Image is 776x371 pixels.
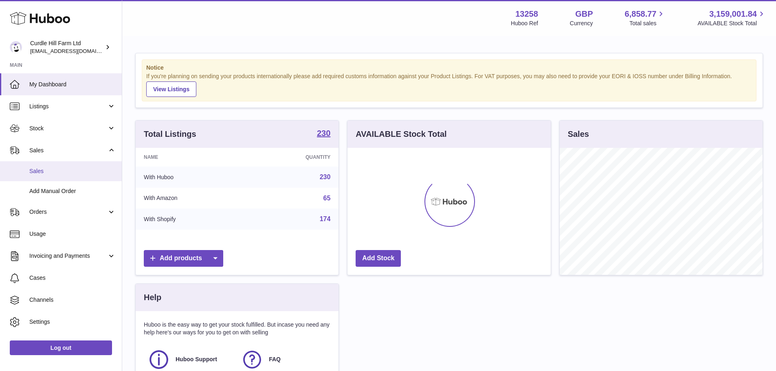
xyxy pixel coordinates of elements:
[515,9,538,20] strong: 13258
[176,356,217,363] span: Huboo Support
[317,129,330,139] a: 230
[30,40,103,55] div: Curdle Hill Farm Ltd
[625,9,666,27] a: 6,858.77 Total sales
[10,340,112,355] a: Log out
[709,9,757,20] span: 3,159,001.84
[356,250,401,267] a: Add Stock
[148,349,233,371] a: Huboo Support
[625,9,657,20] span: 6,858.77
[575,9,593,20] strong: GBP
[29,187,116,195] span: Add Manual Order
[136,167,247,188] td: With Huboo
[317,129,330,137] strong: 230
[320,215,331,222] a: 174
[29,208,107,216] span: Orders
[269,356,281,363] span: FAQ
[29,167,116,175] span: Sales
[136,209,247,230] td: With Shopify
[29,103,107,110] span: Listings
[511,20,538,27] div: Huboo Ref
[146,72,752,97] div: If you're planning on sending your products internationally please add required customs informati...
[241,349,326,371] a: FAQ
[144,250,223,267] a: Add products
[144,321,330,336] p: Huboo is the easy way to get your stock fulfilled. But incase you need any help here's our ways f...
[136,148,247,167] th: Name
[29,274,116,282] span: Cases
[30,48,120,54] span: [EMAIL_ADDRESS][DOMAIN_NAME]
[29,318,116,326] span: Settings
[697,20,766,27] span: AVAILABLE Stock Total
[144,292,161,303] h3: Help
[320,173,331,180] a: 230
[29,81,116,88] span: My Dashboard
[29,296,116,304] span: Channels
[29,230,116,238] span: Usage
[697,9,766,27] a: 3,159,001.84 AVAILABLE Stock Total
[356,129,446,140] h3: AVAILABLE Stock Total
[144,129,196,140] h3: Total Listings
[10,41,22,53] img: internalAdmin-13258@internal.huboo.com
[323,195,331,202] a: 65
[29,252,107,260] span: Invoicing and Payments
[146,64,752,72] strong: Notice
[136,188,247,209] td: With Amazon
[29,147,107,154] span: Sales
[247,148,339,167] th: Quantity
[570,20,593,27] div: Currency
[146,81,196,97] a: View Listings
[29,125,107,132] span: Stock
[568,129,589,140] h3: Sales
[629,20,666,27] span: Total sales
